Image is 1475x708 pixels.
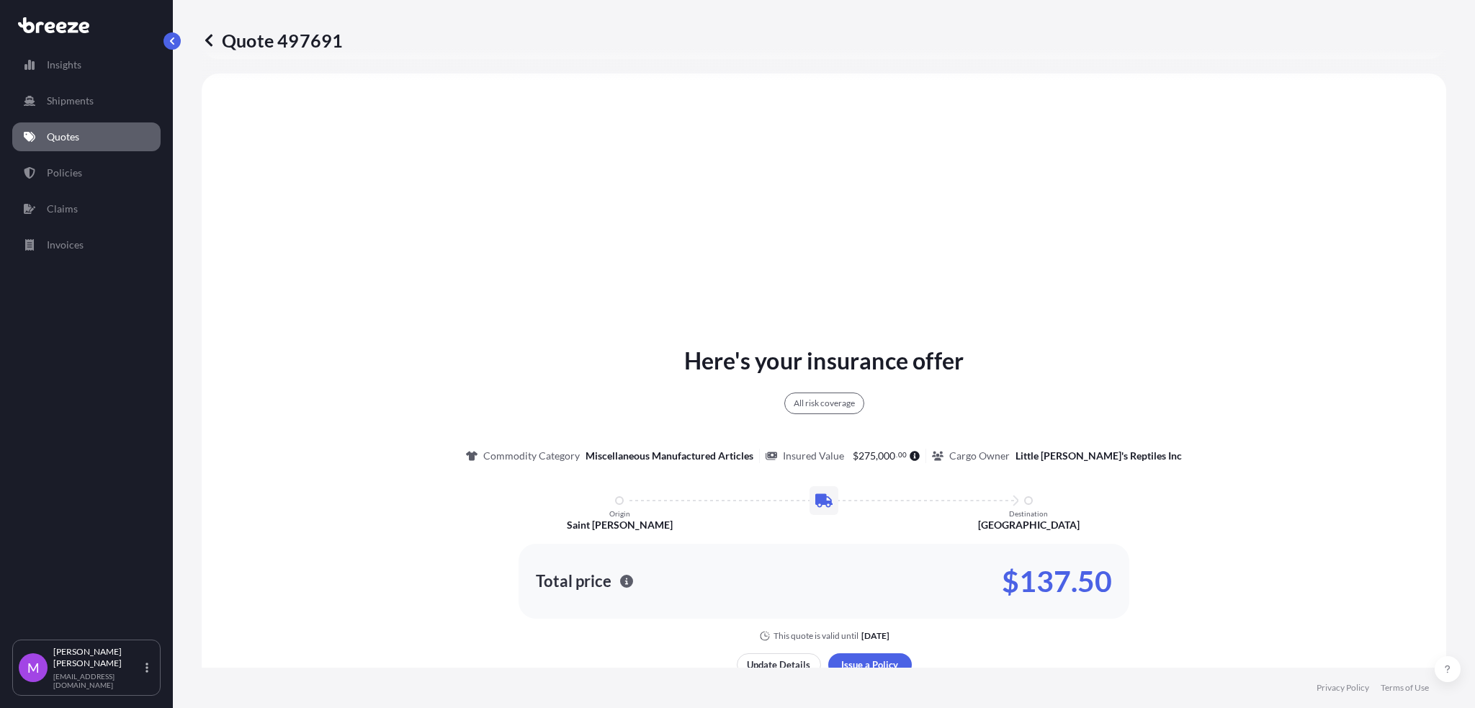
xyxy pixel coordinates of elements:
[896,452,897,457] span: .
[12,230,161,259] a: Invoices
[47,166,82,180] p: Policies
[53,672,143,689] p: [EMAIL_ADDRESS][DOMAIN_NAME]
[861,630,889,642] p: [DATE]
[27,660,40,675] span: M
[853,451,858,461] span: $
[684,344,964,378] p: Here's your insurance offer
[1317,682,1369,694] a: Privacy Policy
[586,449,753,463] p: Miscellaneous Manufactured Articles
[828,653,912,676] button: Issue a Policy
[747,658,810,672] p: Update Details
[898,452,907,457] span: 00
[609,509,630,518] p: Origin
[774,630,858,642] p: This quote is valid until
[47,130,79,144] p: Quotes
[1002,570,1112,593] p: $137.50
[12,194,161,223] a: Claims
[737,653,821,676] button: Update Details
[1016,449,1182,463] p: Little [PERSON_NAME]'s Reptiles Inc
[978,518,1080,532] p: [GEOGRAPHIC_DATA]
[878,451,895,461] span: 000
[12,158,161,187] a: Policies
[1009,509,1048,518] p: Destination
[12,86,161,115] a: Shipments
[841,658,898,672] p: Issue a Policy
[483,449,580,463] p: Commodity Category
[53,646,143,669] p: [PERSON_NAME] [PERSON_NAME]
[47,58,81,72] p: Insights
[536,574,611,588] p: Total price
[876,451,878,461] span: ,
[783,449,844,463] p: Insured Value
[12,50,161,79] a: Insights
[1381,682,1429,694] a: Terms of Use
[202,29,343,52] p: Quote 497691
[47,94,94,108] p: Shipments
[784,393,864,414] div: All risk coverage
[949,449,1010,463] p: Cargo Owner
[567,518,673,532] p: Saint [PERSON_NAME]
[12,122,161,151] a: Quotes
[47,238,84,252] p: Invoices
[858,451,876,461] span: 275
[47,202,78,216] p: Claims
